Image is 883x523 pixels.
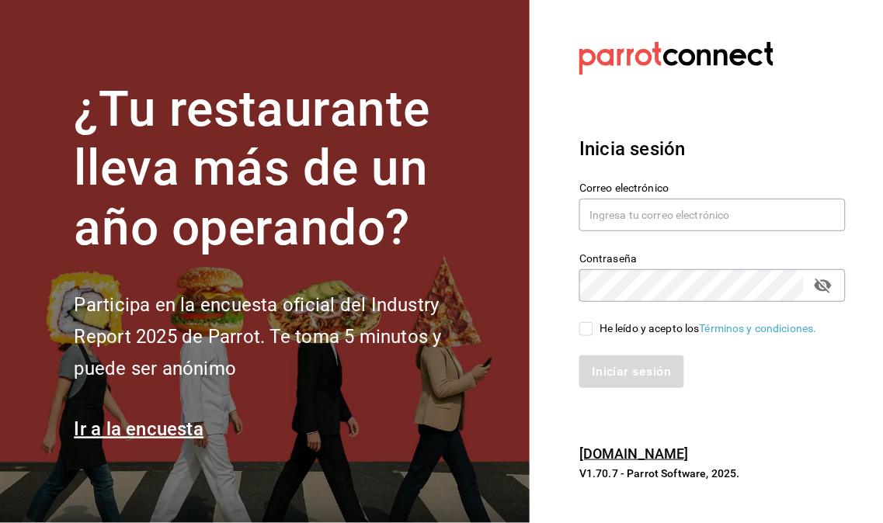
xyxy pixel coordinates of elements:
[600,320,817,337] div: He leído y acepto los
[579,445,689,462] a: [DOMAIN_NAME]
[75,289,494,384] h2: Participa en la encuesta oficial del Industry Report 2025 de Parrot. Te toma 5 minutos y puede se...
[579,135,846,163] h3: Inicia sesión
[579,466,846,481] p: V1.70.7 - Parrot Software, 2025.
[75,80,494,258] h1: ¿Tu restaurante lleva más de un año operando?
[579,253,846,264] label: Contraseña
[810,272,836,299] button: passwordField
[579,199,846,231] input: Ingresa tu correo electrónico
[700,322,817,334] a: Términos y condiciones.
[75,418,204,440] a: Ir a la encuesta
[579,182,846,193] label: Correo electrónico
